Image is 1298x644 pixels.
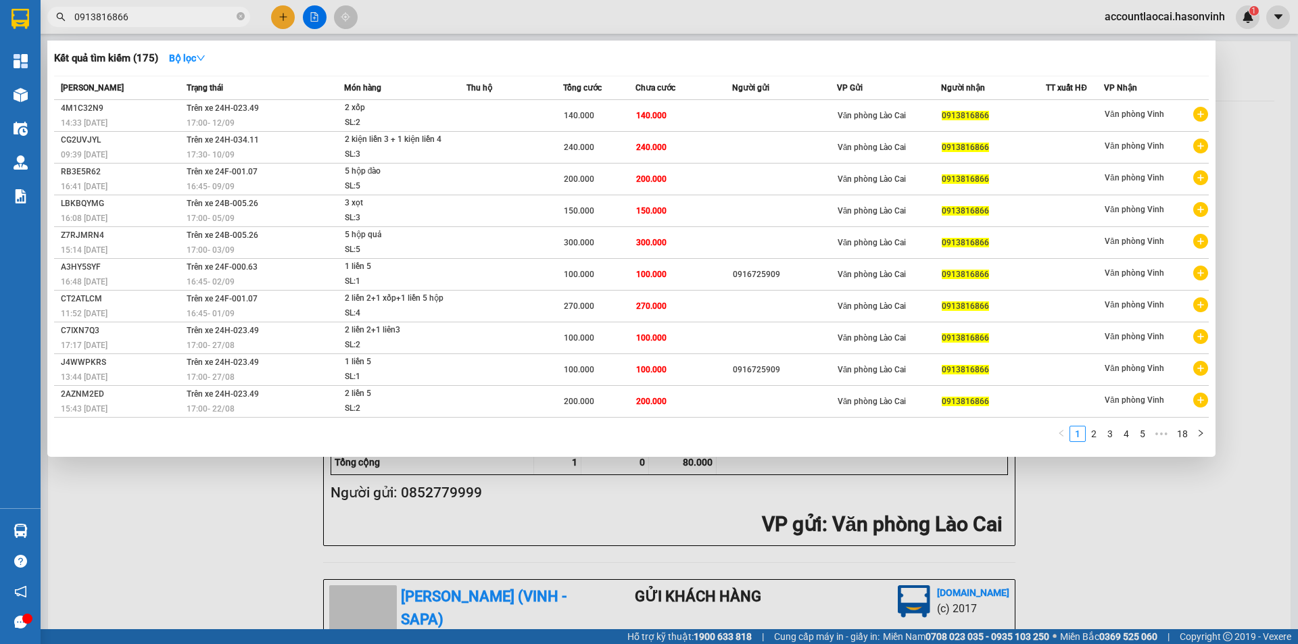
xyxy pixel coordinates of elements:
[345,401,446,416] div: SL: 2
[563,83,602,93] span: Tổng cước
[187,357,259,367] span: Trên xe 24H-023.49
[54,51,158,66] h3: Kết quả tìm kiếm ( 175 )
[158,47,216,69] button: Bộ lọcdown
[61,324,183,338] div: C7IXN7Q3
[1173,426,1192,441] a: 18
[345,116,446,130] div: SL: 2
[1069,426,1086,442] li: 1
[564,365,594,374] span: 100.000
[1193,426,1209,442] li: Next Page
[345,370,446,385] div: SL: 1
[61,197,183,211] div: LBKBQYMG
[636,333,667,343] span: 100.000
[187,182,235,191] span: 16:45 - 09/09
[14,122,28,136] img: warehouse-icon
[1135,426,1150,441] a: 5
[61,292,183,306] div: CT2ATLCM
[345,338,446,353] div: SL: 2
[733,268,836,282] div: 0916725909
[1119,426,1134,441] a: 4
[942,111,989,120] span: 0913816866
[1102,426,1118,442] li: 3
[635,83,675,93] span: Chưa cước
[1105,364,1164,373] span: Văn phòng Vinh
[14,616,27,628] span: message
[169,53,206,64] strong: Bộ lọc
[942,143,989,152] span: 0913816866
[345,101,446,116] div: 2 xốp
[838,143,907,152] span: Văn phòng Lào Cai
[838,174,907,184] span: Văn phòng Lào Cai
[61,214,107,223] span: 16:08 [DATE]
[636,143,667,152] span: 240.000
[564,143,594,152] span: 240.000
[11,9,29,29] img: logo-vxr
[564,174,594,184] span: 200.000
[345,355,446,370] div: 1 liền 5
[838,270,907,279] span: Văn phòng Lào Cai
[345,179,446,194] div: SL: 5
[838,301,907,311] span: Văn phòng Lào Cai
[61,118,107,128] span: 14:33 [DATE]
[1057,429,1065,437] span: left
[345,196,446,211] div: 3 xọt
[14,88,28,102] img: warehouse-icon
[187,341,235,350] span: 17:00 - 27/08
[1193,297,1208,312] span: plus-circle
[345,164,446,179] div: 5 hộp đào
[61,387,183,401] div: 2AZNM2ED
[61,83,124,93] span: [PERSON_NAME]
[61,404,107,414] span: 15:43 [DATE]
[733,363,836,377] div: 0916725909
[1172,426,1193,442] li: 18
[1193,329,1208,344] span: plus-circle
[187,309,235,318] span: 16:45 - 01/09
[942,206,989,216] span: 0913816866
[187,199,258,208] span: Trên xe 24B-005.26
[564,333,594,343] span: 100.000
[61,309,107,318] span: 11:52 [DATE]
[942,238,989,247] span: 0913816866
[1193,234,1208,249] span: plus-circle
[187,389,259,399] span: Trên xe 24H-023.49
[61,372,107,382] span: 13:44 [DATE]
[1193,361,1208,376] span: plus-circle
[942,333,989,343] span: 0913816866
[345,132,446,147] div: 2 kiện liền 3 + 1 kiện liền 4
[1105,205,1164,214] span: Văn phòng Vinh
[1053,426,1069,442] button: left
[1105,141,1164,151] span: Văn phòng Vinh
[838,238,907,247] span: Văn phòng Lào Cai
[564,238,594,247] span: 300.000
[1105,173,1164,182] span: Văn phòng Vinh
[636,301,667,311] span: 270.000
[61,182,107,191] span: 16:41 [DATE]
[1086,426,1101,441] a: 2
[187,372,235,382] span: 17:00 - 27/08
[61,277,107,287] span: 16:48 [DATE]
[1105,300,1164,309] span: Văn phòng Vinh
[1193,202,1208,217] span: plus-circle
[345,259,446,274] div: 1 liền 5
[1053,426,1069,442] li: Previous Page
[1086,426,1102,442] li: 2
[1193,139,1208,153] span: plus-circle
[1193,393,1208,407] span: plus-circle
[345,387,446,401] div: 2 liền 5
[1105,268,1164,278] span: Văn phòng Vinh
[942,174,989,184] span: 0913816866
[942,301,989,311] span: 0913816866
[1105,109,1164,119] span: Văn phòng Vinh
[14,155,28,170] img: warehouse-icon
[187,103,259,113] span: Trên xe 24H-023.49
[942,397,989,406] span: 0913816866
[187,118,235,128] span: 17:00 - 12/09
[636,111,667,120] span: 140.000
[941,83,985,93] span: Người nhận
[636,238,667,247] span: 300.000
[1193,170,1208,185] span: plus-circle
[838,111,907,120] span: Văn phòng Lào Cai
[345,306,446,321] div: SL: 4
[1193,426,1209,442] button: right
[942,270,989,279] span: 0913816866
